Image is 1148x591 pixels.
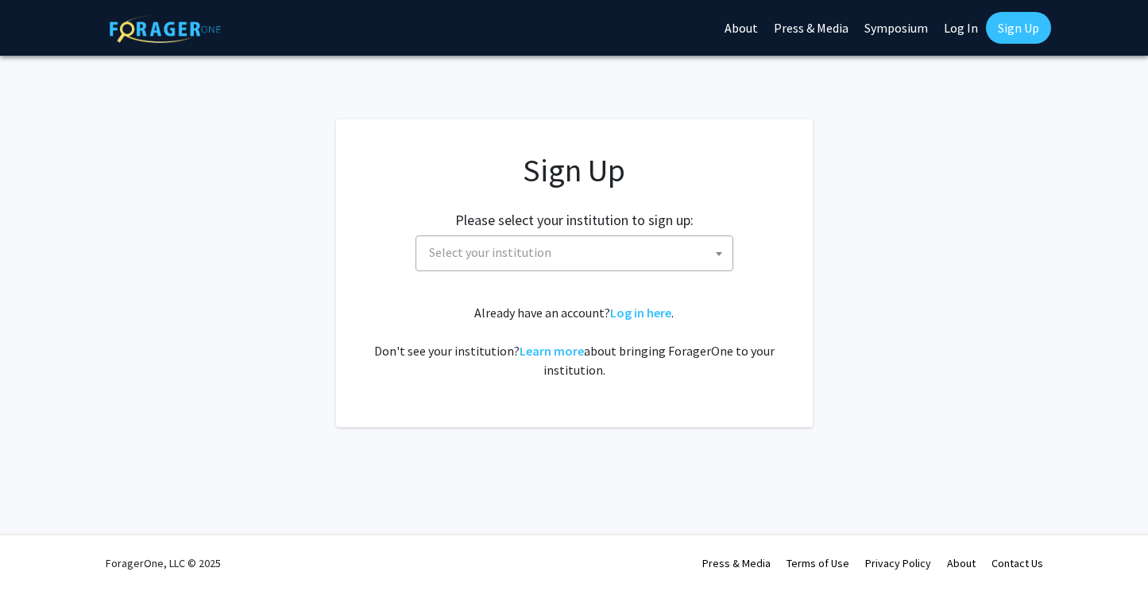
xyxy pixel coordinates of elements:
[416,235,733,271] span: Select your institution
[610,305,671,321] a: Log in here
[110,15,221,43] img: ForagerOne Logo
[865,556,931,570] a: Privacy Policy
[368,303,781,379] div: Already have an account? . Don't see your institution? about bringing ForagerOne to your institut...
[423,236,732,269] span: Select your institution
[986,12,1051,44] a: Sign Up
[947,556,976,570] a: About
[520,343,584,359] a: Learn more about bringing ForagerOne to your institution
[787,556,849,570] a: Terms of Use
[429,244,551,260] span: Select your institution
[455,212,694,229] h2: Please select your institution to sign up:
[991,556,1043,570] a: Contact Us
[368,151,781,189] h1: Sign Up
[106,535,221,591] div: ForagerOne, LLC © 2025
[702,556,771,570] a: Press & Media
